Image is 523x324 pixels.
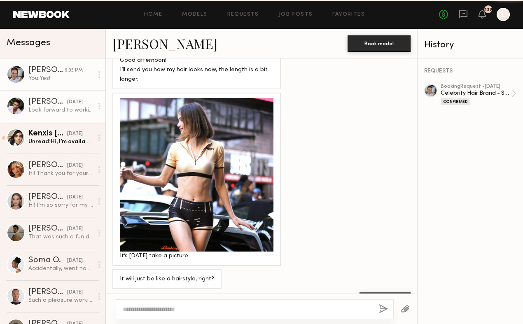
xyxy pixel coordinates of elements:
[28,75,93,82] div: You: Yes!
[227,12,259,17] a: Requests
[144,12,163,17] a: Home
[28,233,93,241] div: That was such a fun day, thanks for all the laughs!
[424,68,516,74] div: REQUESTS
[424,40,516,50] div: History
[67,289,83,296] div: [DATE]
[28,256,67,265] div: Soma O.
[28,170,93,177] div: Hi! Thank you for your patience! My instagram is @[PERSON_NAME].[PERSON_NAME]
[28,138,93,146] div: Unread: Hi, I’m available for the [DATE] and am looking forward to working with your team! Look f...
[28,130,67,138] div: Kenxis [PERSON_NAME]
[28,265,93,273] div: Accidentally, went home wearing the silver earrings let me know if you need me to return them.
[28,193,67,201] div: [PERSON_NAME]
[441,89,511,97] div: Celebrity Hair Brand - Salon Shoot
[28,296,93,304] div: Such a pleasure working with you guys! Thank you again 🤟🏾✨
[67,225,83,233] div: [DATE]
[112,35,217,52] a: [PERSON_NAME]
[120,56,273,84] div: Good afternoon! I’ll send you how my hair looks now, the length is a bit longer.
[65,67,83,75] div: 9:33 PM
[67,193,83,201] div: [DATE]
[28,225,67,233] div: [PERSON_NAME]
[348,40,411,47] a: Book model
[182,12,207,17] a: Models
[120,252,273,261] div: It’s [DATE] take a picture
[332,12,365,17] a: Favorites
[67,162,83,170] div: [DATE]
[120,275,214,284] div: It will just be like a hairstyle, right?
[28,106,93,114] div: Look forward to working with you too! Okay I’ll look out for it
[279,12,313,17] a: Job Posts
[28,98,67,106] div: [PERSON_NAME]
[67,257,83,265] div: [DATE]
[67,130,83,138] div: [DATE]
[67,98,83,106] div: [DATE]
[497,8,510,21] a: L
[441,98,470,105] div: Confirmed
[7,38,50,48] span: Messages
[28,161,67,170] div: [PERSON_NAME]
[441,84,516,105] a: bookingRequest •[DATE]Celebrity Hair Brand - Salon ShootConfirmed
[485,7,492,12] div: 139
[28,288,67,296] div: [PERSON_NAME]
[441,84,511,89] div: booking Request • [DATE]
[28,201,93,209] div: Hi! I’m so sorry for my lack of response. Unfortunately, all jobs have to go through my agency, S...
[28,66,65,75] div: [PERSON_NAME]
[348,35,411,52] button: Book model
